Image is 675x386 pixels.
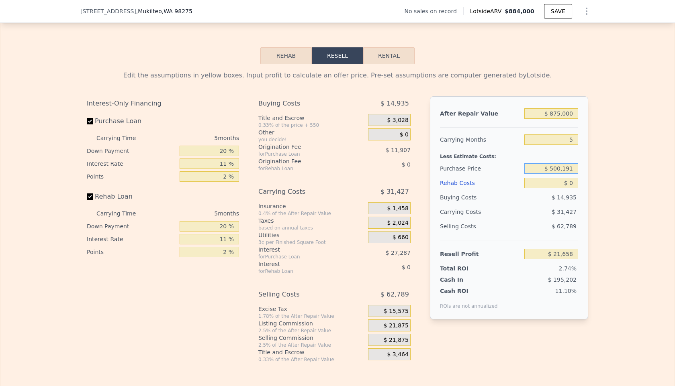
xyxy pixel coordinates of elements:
[162,8,192,14] span: , WA 98275
[552,194,577,201] span: $ 14,935
[258,225,365,231] div: based on annual taxes
[440,176,521,190] div: Rehab Costs
[387,205,408,212] span: $ 1,458
[548,276,577,283] span: $ 195,202
[440,219,521,234] div: Selling Costs
[258,334,365,342] div: Selling Commission
[505,8,534,14] span: $884,000
[258,143,348,151] div: Origination Fee
[260,47,312,64] button: Rehab
[87,114,176,128] label: Purchase Loan
[387,351,408,358] span: $ 3,464
[258,210,365,217] div: 0.4% of the After Repair Value
[258,239,365,246] div: 3¢ per Finished Square Foot
[258,165,348,172] div: for Rehab Loan
[380,287,409,302] span: $ 62,789
[258,356,365,363] div: 0.33% of the After Repair Value
[402,161,411,168] span: $ 0
[258,287,348,302] div: Selling Costs
[384,337,409,344] span: $ 21,875
[258,319,365,327] div: Listing Commission
[440,287,498,295] div: Cash ROI
[440,205,490,219] div: Carrying Costs
[393,234,409,241] span: $ 660
[386,147,411,153] span: $ 11,907
[258,122,365,128] div: 0.33% of the price + 550
[552,223,577,230] span: $ 62,789
[402,264,411,270] span: $ 0
[440,132,521,147] div: Carrying Months
[87,220,176,233] div: Down Payment
[87,193,93,200] input: Rehab Loan
[440,106,521,121] div: After Repair Value
[258,260,348,268] div: Interest
[440,276,490,284] div: Cash In
[258,151,348,157] div: for Purchase Loan
[440,147,578,161] div: Less Estimate Costs:
[470,7,505,15] span: Lotside ARV
[87,170,176,183] div: Points
[312,47,363,64] button: Resell
[544,4,572,18] button: SAVE
[258,128,365,136] div: Other
[440,190,521,205] div: Buying Costs
[258,231,365,239] div: Utilities
[87,144,176,157] div: Down Payment
[258,348,365,356] div: Title and Escrow
[384,322,409,329] span: $ 21,875
[555,288,577,294] span: 11.10%
[258,342,365,348] div: 2.5% of the After Repair Value
[258,305,365,313] div: Excise Tax
[87,71,588,80] div: Edit the assumptions in yellow boxes. Input profit to calculate an offer price. Pre-set assumptio...
[579,3,595,19] button: Show Options
[258,114,365,122] div: Title and Escrow
[384,308,409,315] span: $ 15,575
[380,96,409,111] span: $ 14,935
[80,7,136,15] span: [STREET_ADDRESS]
[87,118,93,124] input: Purchase Loan
[440,264,490,272] div: Total ROI
[258,268,348,274] div: for Rehab Loan
[258,313,365,319] div: 1.78% of the After Repair Value
[405,7,463,15] div: No sales on record
[258,246,348,254] div: Interest
[387,117,408,124] span: $ 3,028
[386,250,411,256] span: $ 27,287
[380,185,409,199] span: $ 31,427
[387,219,408,227] span: $ 2,024
[96,132,149,144] div: Carrying Time
[552,209,577,215] span: $ 31,427
[258,185,348,199] div: Carrying Costs
[258,217,365,225] div: Taxes
[363,47,415,64] button: Rental
[152,207,239,220] div: 5 months
[96,207,149,220] div: Carrying Time
[258,254,348,260] div: for Purchase Loan
[258,327,365,334] div: 2.5% of the After Repair Value
[152,132,239,144] div: 5 months
[87,233,176,246] div: Interest Rate
[258,157,348,165] div: Origination Fee
[400,131,409,138] span: $ 0
[87,96,239,111] div: Interest-Only Financing
[87,189,176,204] label: Rehab Loan
[258,136,365,143] div: you decide!
[136,7,192,15] span: , Mukilteo
[440,161,521,176] div: Purchase Price
[440,247,521,261] div: Resell Profit
[87,157,176,170] div: Interest Rate
[87,246,176,258] div: Points
[258,96,348,111] div: Buying Costs
[258,202,365,210] div: Insurance
[440,295,498,309] div: ROIs are not annualized
[559,265,577,272] span: 2.74%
